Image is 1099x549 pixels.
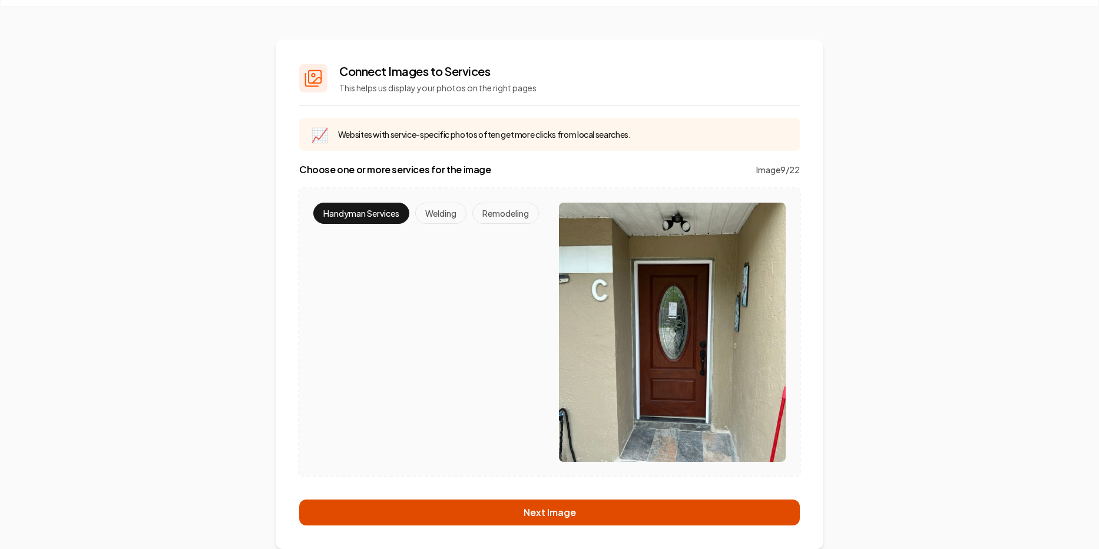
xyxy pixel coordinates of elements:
span: 📈 [311,125,329,144]
span: Image 9 / 22 [756,164,800,176]
p: This helps us display your photos on the right pages [339,82,537,94]
h2: Connect Images to Services [339,63,537,80]
button: Handyman Services [313,203,409,224]
img: Current Image [559,203,786,462]
label: Choose one or more services for the image [299,163,491,177]
p: Websites with service-specific photos often get more clicks from local searches. [338,128,631,140]
button: Next Image [299,500,800,525]
button: Welding [415,203,466,224]
button: Remodeling [472,203,539,224]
